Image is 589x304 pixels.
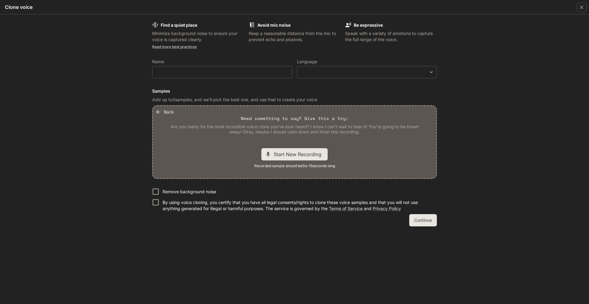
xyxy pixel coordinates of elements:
h5: Clone voice [5,4,33,10]
b: Find a quiet place [161,22,197,28]
button: Back [154,106,176,118]
p: Speak with a variety of emotions to capture the full range of the voice. [345,30,437,43]
h6: Samples [152,88,437,94]
span: Start New Recording [274,151,325,158]
p: Minimize background noise to ensure your voice is captured clearly. [152,30,244,43]
button: Continue [409,214,437,226]
p: Need something to say? Give this a try: [241,115,348,121]
div: Start New Recording [261,148,328,160]
div: ​ [297,69,437,75]
b: Avoid mic noise [257,22,291,28]
p: By using voice cloning, you certify that you have all legal consents/rights to clone these voice ... [163,199,432,212]
b: Be expressive [354,22,383,28]
p: Name [152,60,164,64]
a: Read more best practices [152,44,197,49]
a: Terms of Service [329,206,363,211]
a: Privacy Policy [373,206,401,211]
p: Keep a reasonable distance from the mic to prevent echo and plosives. [249,30,341,43]
p: Add up to 3 samples, and we'll pick the best one, and use that to create your voice [152,97,437,103]
p: Remove background noise [163,189,216,195]
span: Recorded sample should be 5 to 15 seconds long [254,163,335,169]
p: Are you ready for the most incredible voice clone you've ever heard? I know I can't wait to hear ... [167,124,422,135]
p: Language [297,60,317,64]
